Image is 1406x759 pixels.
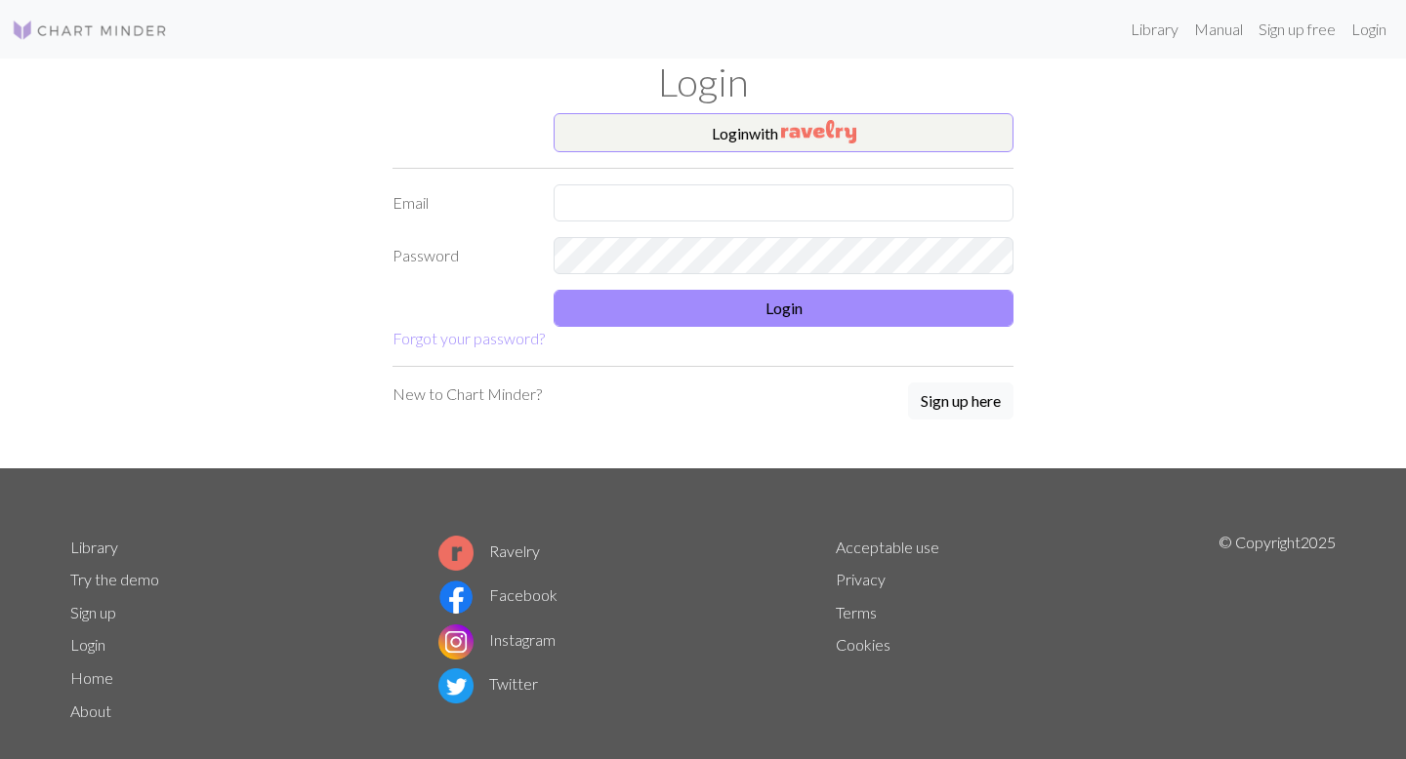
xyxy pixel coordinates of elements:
[438,674,538,693] a: Twitter
[554,113,1013,152] button: Loginwith
[908,382,1013,421] a: Sign up here
[1219,531,1336,728] p: © Copyright 2025
[70,538,118,556] a: Library
[438,579,474,615] img: Facebook logo
[908,382,1013,419] button: Sign up here
[438,624,474,659] img: Instagram logo
[381,237,542,274] label: Password
[12,19,168,42] img: Logo
[781,120,856,143] img: Ravelry
[59,59,1347,105] h1: Login
[1344,10,1394,49] a: Login
[393,329,545,347] a: Forgot your password?
[1186,10,1251,49] a: Manual
[70,668,113,687] a: Home
[1123,10,1186,49] a: Library
[836,635,890,654] a: Cookies
[836,538,939,556] a: Acceptable use
[70,635,105,654] a: Login
[438,585,558,604] a: Facebook
[438,536,474,571] img: Ravelry logo
[438,668,474,703] img: Twitter logo
[381,184,542,221] label: Email
[554,290,1013,327] button: Login
[438,541,540,560] a: Ravelry
[836,570,886,588] a: Privacy
[70,701,111,720] a: About
[393,382,542,406] p: New to Chart Minder?
[70,603,116,621] a: Sign up
[1251,10,1344,49] a: Sign up free
[70,570,159,588] a: Try the demo
[836,603,877,621] a: Terms
[438,630,556,649] a: Instagram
